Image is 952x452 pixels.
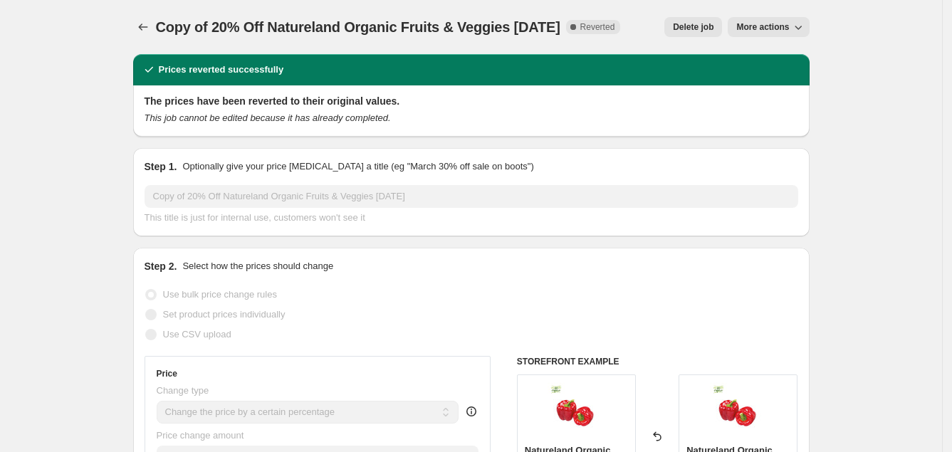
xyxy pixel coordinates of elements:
[163,289,277,300] span: Use bulk price change rules
[736,21,789,33] span: More actions
[163,329,231,340] span: Use CSV upload
[145,112,391,123] i: This job cannot be edited because it has already completed.
[145,159,177,174] h2: Step 1.
[517,356,798,367] h6: STOREFRONT EXAMPLE
[664,17,722,37] button: Delete job
[145,212,365,223] span: This title is just for internal use, customers won't see it
[157,368,177,379] h3: Price
[163,309,286,320] span: Set product prices individually
[156,19,560,35] span: Copy of 20% Off Natureland Organic Fruits & Veggies [DATE]
[182,159,533,174] p: Optionally give your price [MEDICAL_DATA] a title (eg "March 30% off sale on boots")
[157,385,209,396] span: Change type
[145,94,798,108] h2: The prices have been reverted to their original values.
[728,17,809,37] button: More actions
[580,21,615,33] span: Reverted
[548,382,605,439] img: redcapsicum_80x.jpg
[145,185,798,208] input: 30% off holiday sale
[145,259,177,273] h2: Step 2.
[182,259,333,273] p: Select how the prices should change
[157,430,244,441] span: Price change amount
[710,382,767,439] img: redcapsicum_80x.jpg
[464,404,478,419] div: help
[133,17,153,37] button: Price change jobs
[159,63,284,77] h2: Prices reverted successfully
[673,21,713,33] span: Delete job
